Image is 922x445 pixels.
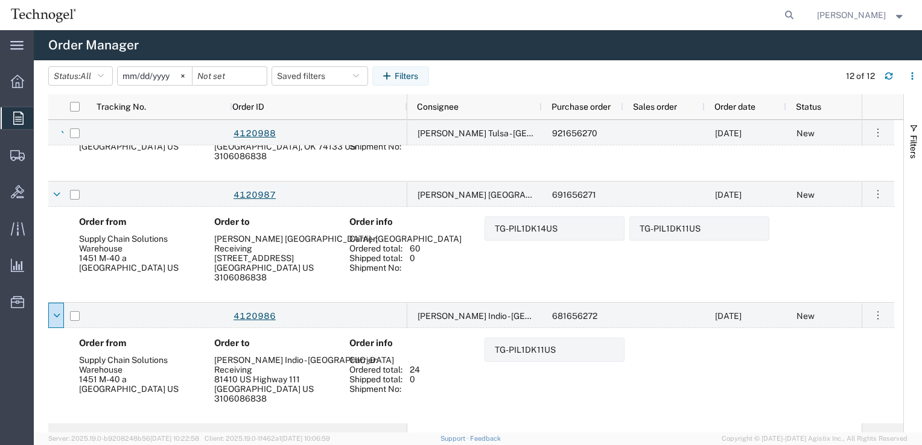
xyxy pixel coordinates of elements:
[79,365,202,374] div: Warehouse
[79,338,202,349] h4: Order from
[214,253,337,263] div: [STREET_ADDRESS]
[214,216,337,227] h4: Order to
[214,244,337,253] div: Receiving
[192,67,267,85] input: Not set
[150,435,199,442] span: [DATE] 10:22:58
[640,224,701,233] div: TG-PIL1DK11US
[909,135,918,159] span: Filters
[817,8,886,22] span: Kelly Robinson
[214,151,337,161] div: 3106086838
[79,216,202,227] h4: Order from
[233,306,276,327] a: 4120986
[816,8,906,22] button: [PERSON_NAME]
[552,102,611,112] span: Purchase order
[214,355,337,365] div: [PERSON_NAME] Indio - [GEOGRAPHIC_DATA]
[214,273,337,282] div: 3106086838
[722,434,908,444] span: Copyright © [DATE]-[DATE] Agistix Inc., All Rights Reserved
[410,253,415,263] div: 0
[48,435,199,442] span: Server: 2025.19.0-b9208248b56
[281,435,330,442] span: [DATE] 10:06:59
[214,338,337,349] h4: Order to
[233,185,276,206] a: 4120987
[418,190,665,200] span: Mathis Ontario - DC
[714,102,755,112] span: Order date
[80,71,91,81] span: All
[79,374,202,384] div: 1451 M-40 a
[349,263,410,273] div: Shipment No:
[796,128,815,138] span: New
[79,142,202,151] div: [GEOGRAPHIC_DATA] US
[79,244,202,253] div: Warehouse
[79,355,202,365] div: Supply Chain Solutions
[552,190,596,200] span: 691656271
[417,102,459,112] span: Consignee
[214,263,337,273] div: [GEOGRAPHIC_DATA] US
[214,365,337,374] div: Receiving
[552,128,597,138] span: 921656270
[372,66,429,86] button: Filters
[214,234,337,244] div: [PERSON_NAME] [GEOGRAPHIC_DATA] - [GEOGRAPHIC_DATA]
[796,190,815,200] span: New
[552,311,597,321] span: 681656272
[633,102,677,112] span: Sales order
[214,394,337,403] div: 3106086838
[349,216,472,227] h4: Order info
[349,142,410,151] div: Shipment No:
[79,253,202,263] div: 1451 M-40 a
[79,263,202,273] div: [GEOGRAPHIC_DATA] US
[349,338,472,349] h4: Order info
[410,374,415,384] div: 0
[233,123,276,144] a: 4120988
[349,365,410,374] div: Ordered total:
[715,311,742,321] span: 09/21/2025
[495,224,558,233] div: TG-PIL1DK14US
[272,66,368,86] button: Saved filters
[418,128,599,138] span: Mathis Tulsa - DC
[205,435,330,442] span: Client: 2025.19.0-1f462a1
[410,244,421,253] div: 60
[8,6,78,24] img: logo
[796,102,821,112] span: Status
[349,355,410,365] div: Carrier:
[846,70,875,83] div: 12 of 12
[470,435,501,442] a: Feedback
[118,67,192,85] input: Not set
[715,190,742,200] span: 09/21/2025
[349,253,410,263] div: Shipped total:
[214,142,337,151] div: [GEOGRAPHIC_DATA], OK 74133 US
[495,345,556,355] div: TG-PIL1DK11US
[349,384,410,394] div: Shipment No:
[349,234,410,244] div: Carrier:
[715,128,742,138] span: 09/21/2025
[232,102,264,112] span: Order ID
[97,102,146,112] span: Tracking No.
[214,374,337,384] div: 81410 US Highway 111
[48,66,113,86] button: Status:All
[349,374,410,384] div: Shipped total:
[79,234,202,244] div: Supply Chain Solutions
[418,311,597,321] span: Mathis Indio - DC
[440,435,471,442] a: Support
[349,244,410,253] div: Ordered total:
[48,30,139,60] h4: Order Manager
[79,384,202,394] div: [GEOGRAPHIC_DATA] US
[796,311,815,321] span: New
[410,365,420,374] div: 24
[214,384,337,394] div: [GEOGRAPHIC_DATA] US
